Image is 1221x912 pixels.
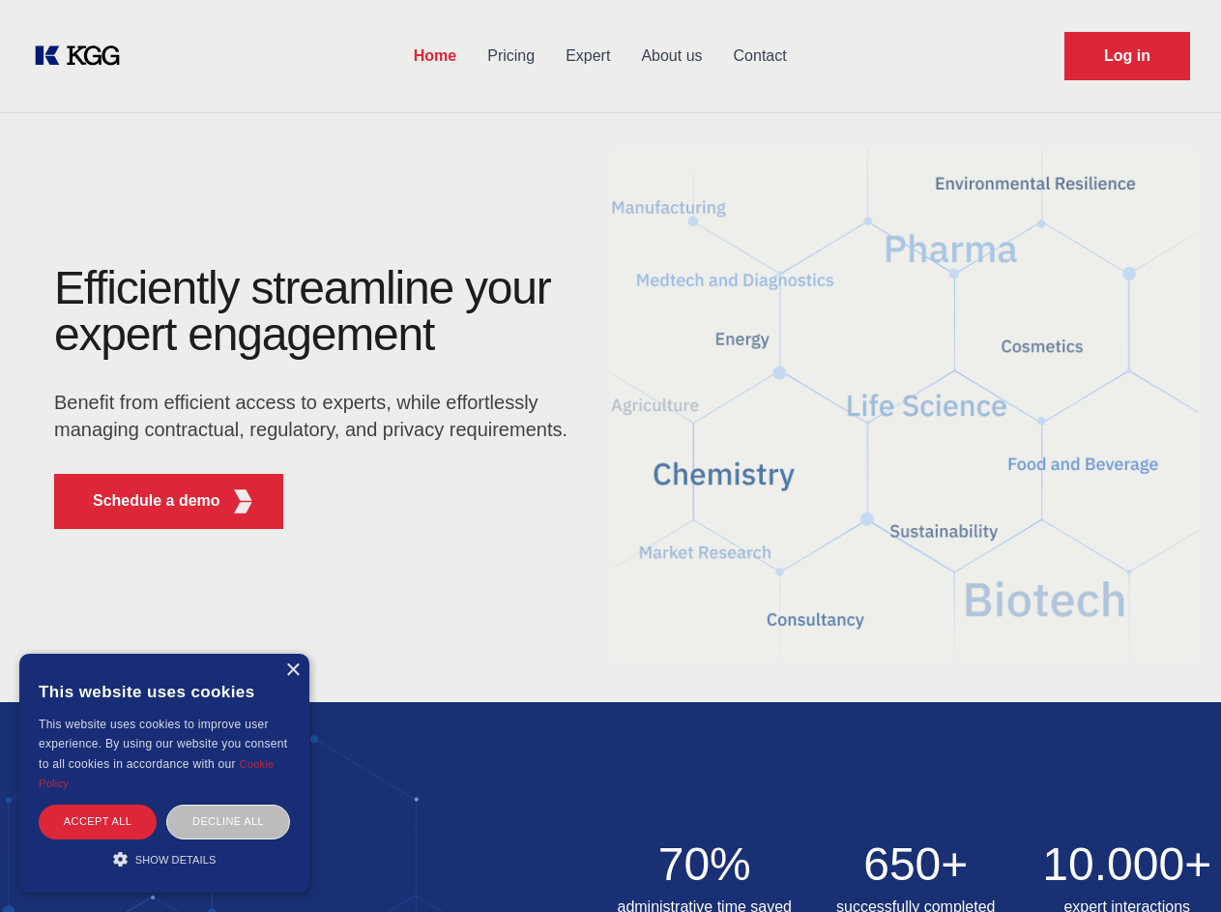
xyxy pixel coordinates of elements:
a: About us [625,31,717,81]
a: Expert [550,31,625,81]
a: Home [398,31,472,81]
span: Show details [135,854,217,866]
p: Schedule a demo [93,489,220,513]
a: KOL Knowledge Platform: Talk to Key External Experts (KEE) [31,41,135,72]
img: KGG Fifth Element RED [231,489,255,514]
div: This website uses cookies [39,668,290,715]
a: Cookie Policy [39,758,275,789]
div: Close [285,663,300,678]
div: Accept all [39,805,157,838]
a: Pricing [472,31,550,81]
h2: 70% [611,841,799,888]
div: Decline all [166,805,290,838]
img: KGG Fifth Element RED [611,126,1199,683]
a: Contact [718,31,802,81]
p: Benefit from efficient access to experts, while effortlessly managing contractual, regulatory, an... [54,389,580,443]
button: Schedule a demoKGG Fifth Element RED [54,474,283,529]
h2: 650+ [822,841,1010,888]
span: This website uses cookies to improve user experience. By using our website you consent to all coo... [39,718,287,771]
a: Request Demo [1064,32,1190,80]
div: Show details [39,849,290,868]
h1: Efficiently streamline your expert engagement [54,265,580,358]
